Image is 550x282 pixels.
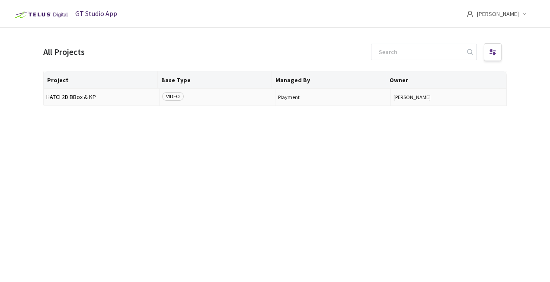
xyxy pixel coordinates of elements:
div: All Projects [43,46,85,58]
span: user [467,10,473,17]
th: Owner [386,71,500,89]
button: [PERSON_NAME] [393,94,504,100]
th: Base Type [158,71,272,89]
img: Telus [10,8,70,22]
span: down [522,12,527,16]
span: VIDEO [162,92,184,101]
span: HATCI 2D BBox & KP [46,94,157,100]
span: GT Studio App [75,9,117,18]
span: Playment [278,94,388,100]
th: Managed By [272,71,386,89]
input: Search [374,44,466,60]
th: Project [44,71,158,89]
